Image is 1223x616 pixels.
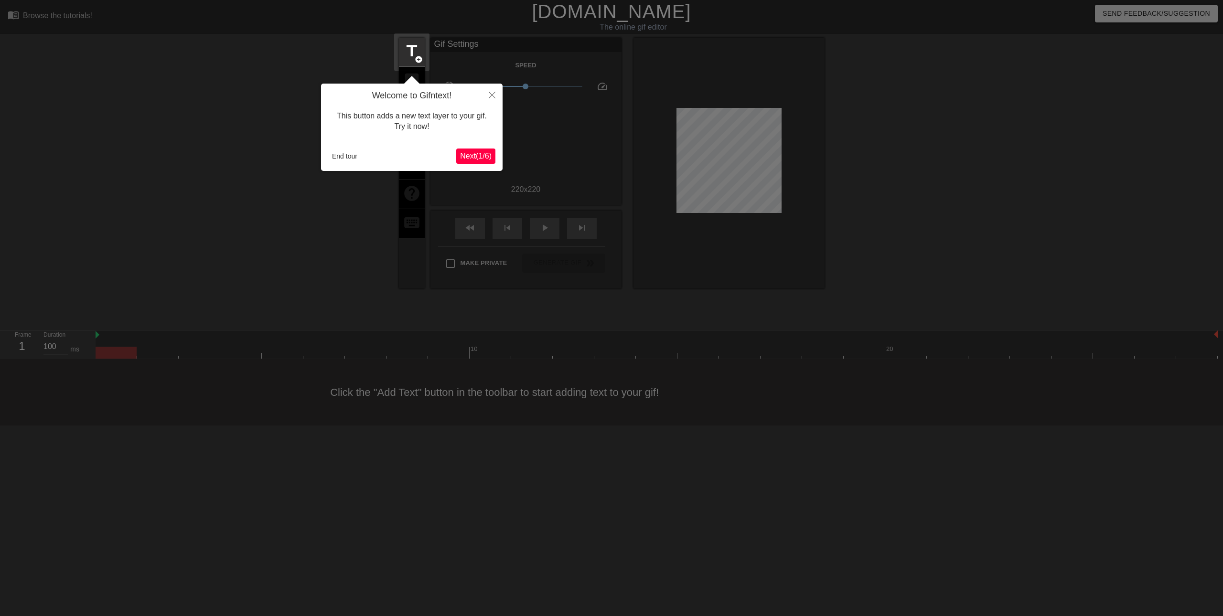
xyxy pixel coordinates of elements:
[328,91,495,101] h4: Welcome to Gifntext!
[482,84,503,106] button: Close
[460,152,492,160] span: Next ( 1 / 6 )
[456,149,495,164] button: Next
[328,149,361,163] button: End tour
[328,101,495,142] div: This button adds a new text layer to your gif. Try it now!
